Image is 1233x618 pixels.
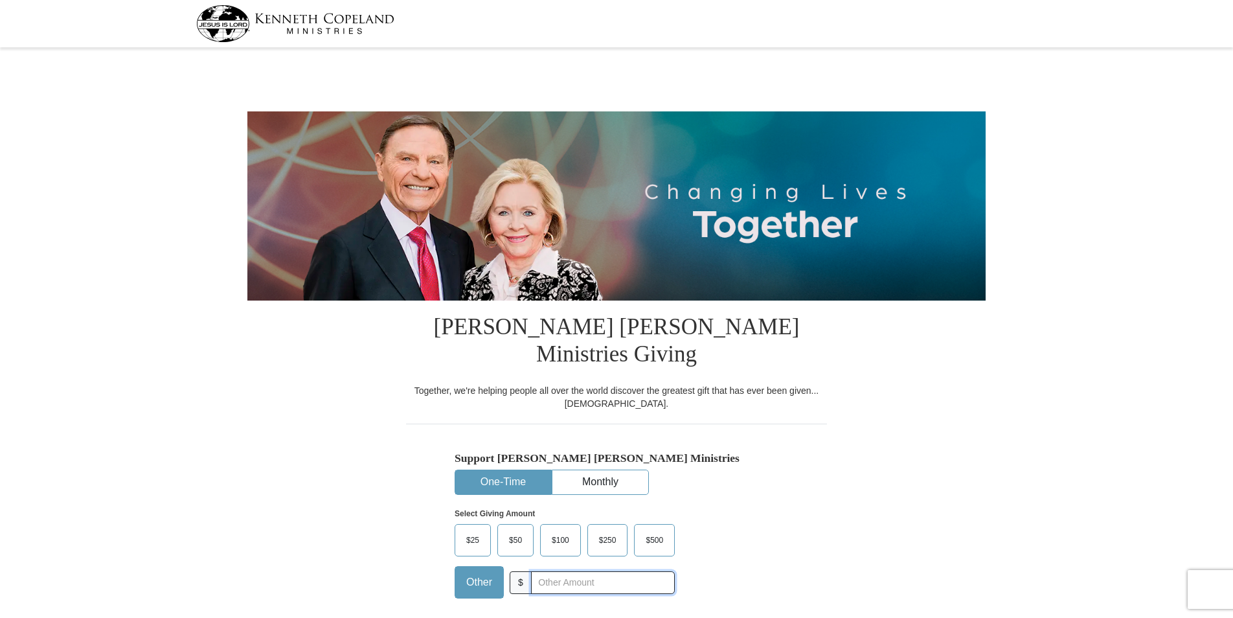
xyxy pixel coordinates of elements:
span: $ [510,571,532,594]
span: Other [460,573,499,592]
button: Monthly [552,470,648,494]
button: One-Time [455,470,551,494]
h5: Support [PERSON_NAME] [PERSON_NAME] Ministries [455,452,778,465]
span: $100 [545,531,576,550]
strong: Select Giving Amount [455,509,535,518]
h1: [PERSON_NAME] [PERSON_NAME] Ministries Giving [406,301,827,384]
img: kcm-header-logo.svg [196,5,394,42]
span: $500 [639,531,670,550]
span: $250 [593,531,623,550]
span: $50 [503,531,528,550]
input: Other Amount [531,571,675,594]
div: Together, we're helping people all over the world discover the greatest gift that has ever been g... [406,384,827,410]
span: $25 [460,531,486,550]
